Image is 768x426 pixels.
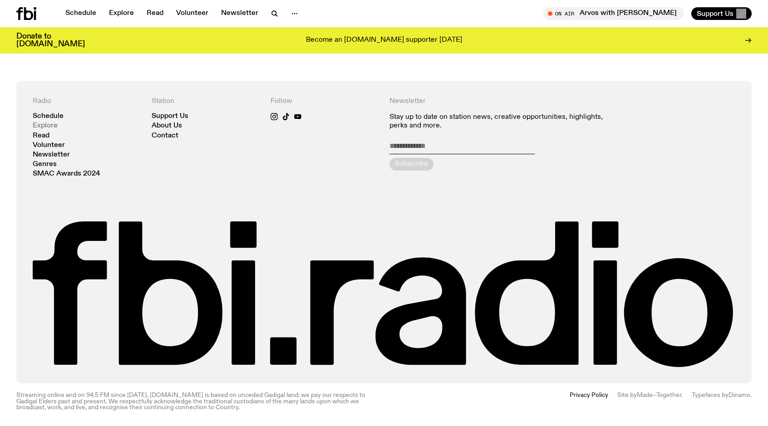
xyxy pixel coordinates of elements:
[681,392,683,398] span: .
[543,7,684,20] button: On AirArvos with [PERSON_NAME]
[33,113,64,120] a: Schedule
[33,171,100,177] a: SMAC Awards 2024
[216,7,264,20] a: Newsletter
[33,122,58,129] a: Explore
[692,392,729,398] span: Typefaces by
[697,10,734,18] span: Support Us
[60,7,102,20] a: Schedule
[691,7,752,20] button: Support Us
[306,36,462,44] p: Become an [DOMAIN_NAME] supporter [DATE]
[171,7,214,20] a: Volunteer
[750,392,752,398] span: .
[33,97,141,106] h4: Radio
[389,113,616,130] p: Stay up to date on station news, creative opportunities, highlights, perks and more.
[16,392,379,411] p: Streaming online and on 94.5 FM since [DATE]. [DOMAIN_NAME] is based on unceded Gadigal land; we ...
[141,7,169,20] a: Read
[570,392,608,411] a: Privacy Policy
[271,97,379,106] h4: Follow
[617,392,637,398] span: Site by
[33,142,65,149] a: Volunteer
[637,392,681,398] a: Made–Together
[33,152,70,158] a: Newsletter
[152,113,188,120] a: Support Us
[152,97,260,106] h4: Station
[103,7,139,20] a: Explore
[33,132,49,139] a: Read
[729,392,750,398] a: Dinamo
[152,122,182,129] a: About Us
[389,97,616,106] h4: Newsletter
[33,161,57,168] a: Genres
[389,158,433,171] button: Subscribe
[152,132,178,139] a: Contact
[16,33,85,48] h3: Donate to [DOMAIN_NAME]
